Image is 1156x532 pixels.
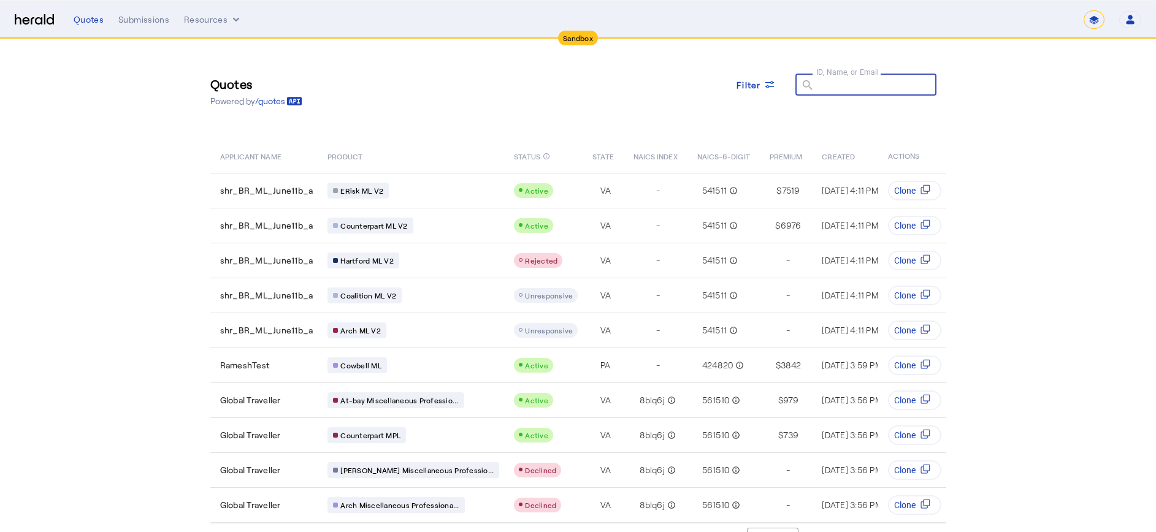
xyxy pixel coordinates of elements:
[74,13,104,26] div: Quotes
[888,425,941,445] button: Clone
[656,359,660,371] span: -
[220,289,313,302] span: shr_BR_ML_June11b_a
[822,185,878,196] span: [DATE] 4:11 PM
[786,324,790,336] span: -
[702,429,730,441] span: 561510
[894,499,916,511] span: Clone
[729,429,740,441] mat-icon: info_outline
[255,95,302,107] a: /quotes
[665,464,676,476] mat-icon: info_outline
[340,430,400,440] span: Counterpart MPL
[770,150,803,162] span: PREMIUM
[894,289,916,302] span: Clone
[525,501,556,509] span: Declined
[702,499,730,511] span: 561510
[822,220,878,230] span: [DATE] 4:11 PM
[514,150,540,162] span: STATUS
[640,429,665,441] span: 8blq6j
[656,289,660,302] span: -
[656,324,660,336] span: -
[220,254,313,267] span: shr_BR_ML_June11b_a
[525,396,548,405] span: Active
[727,254,738,267] mat-icon: info_outline
[600,359,611,371] span: PA
[888,390,941,410] button: Clone
[656,184,660,197] span: -
[210,75,302,93] h3: Quotes
[795,78,816,94] mat-icon: search
[822,290,878,300] span: [DATE] 4:11 PM
[733,359,744,371] mat-icon: info_outline
[525,326,573,335] span: Unresponsive
[888,286,941,305] button: Clone
[525,291,573,300] span: Unresponsive
[340,256,394,265] span: Hartford ML V2
[525,431,548,439] span: Active
[702,289,727,302] span: 541511
[822,465,882,475] span: [DATE] 3:56 PM
[210,95,302,107] p: Powered by
[220,429,281,441] span: Global Traveller
[210,139,1133,523] table: Table view of all quotes submitted by your platform
[778,394,783,406] span: $
[894,219,916,232] span: Clone
[776,359,781,371] span: $
[702,359,733,371] span: 424820
[327,150,362,162] span: PRODUCT
[822,360,882,370] span: [DATE] 3:59 PM
[894,464,916,476] span: Clone
[729,499,740,511] mat-icon: info_outline
[786,499,790,511] span: -
[888,495,941,515] button: Clone
[340,186,383,196] span: ERisk ML V2
[600,499,611,511] span: VA
[702,324,727,336] span: 541511
[888,251,941,270] button: Clone
[702,219,727,232] span: 541511
[220,219,313,232] span: shr_BR_ML_June11b_a
[543,150,550,163] mat-icon: info_outline
[340,221,407,230] span: Counterpart ML V2
[894,359,916,371] span: Clone
[340,360,381,370] span: Cowbell ML
[822,255,878,265] span: [DATE] 4:11 PM
[786,289,790,302] span: -
[600,429,611,441] span: VA
[888,460,941,480] button: Clone
[783,429,799,441] span: 739
[640,499,665,511] span: 8blq6j
[781,219,802,232] span: 6976
[702,464,730,476] span: 561510
[727,289,738,302] mat-icon: info_outline
[697,150,750,162] span: NAICS-6-DIGIT
[729,394,740,406] mat-icon: info_outline
[822,325,878,335] span: [DATE] 4:11 PM
[822,430,882,440] span: [DATE] 3:56 PM
[822,150,855,162] span: CREATED
[15,14,54,26] img: Herald Logo
[702,254,727,267] span: 541511
[600,219,611,232] span: VA
[600,289,611,302] span: VA
[640,464,665,476] span: 8blq6j
[781,359,801,371] span: 3842
[786,254,790,267] span: -
[656,254,660,267] span: -
[776,184,781,197] span: $
[220,394,281,406] span: Global Traveller
[894,254,916,267] span: Clone
[894,394,916,406] span: Clone
[778,429,783,441] span: $
[727,219,738,232] mat-icon: info_outline
[822,500,882,510] span: [DATE] 3:56 PM
[340,325,381,335] span: Arch ML V2
[727,324,738,336] mat-icon: info_outline
[727,184,738,197] mat-icon: info_outline
[665,394,676,406] mat-icon: info_outline
[525,256,557,265] span: Rejected
[656,219,660,232] span: -
[665,429,676,441] mat-icon: info_outline
[340,395,458,405] span: At-bay Miscellaneous Professio...
[786,464,790,476] span: -
[340,500,459,510] span: Arch Miscellaneous Professiona...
